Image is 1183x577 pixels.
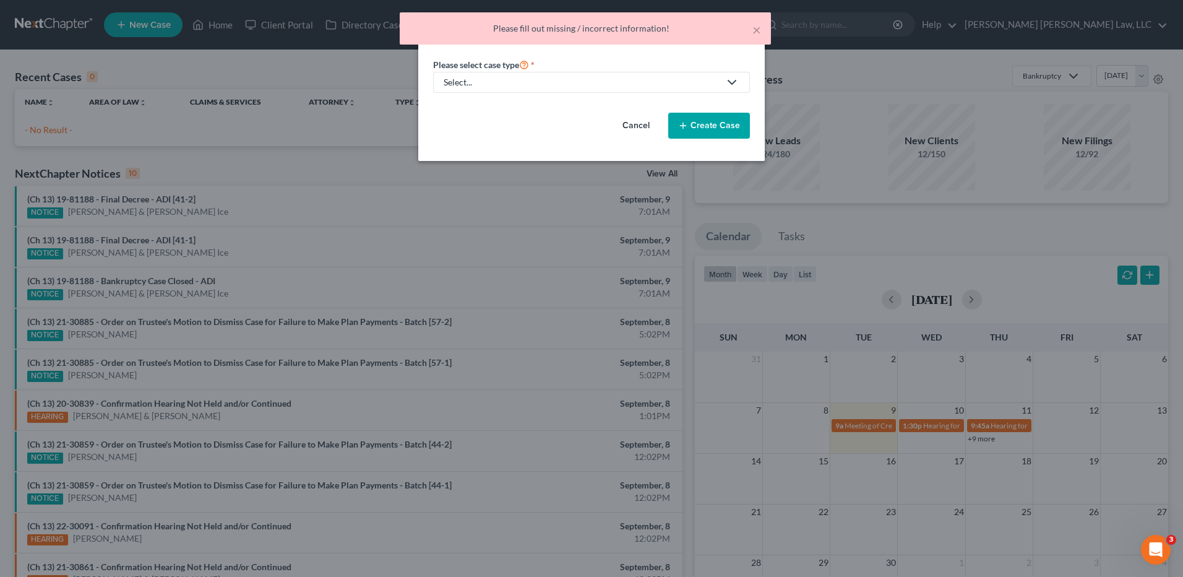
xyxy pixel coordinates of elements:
[1141,535,1171,565] iframe: Intercom live chat
[1166,535,1176,545] span: 3
[668,113,750,139] button: Create Case
[752,22,761,37] button: ×
[433,59,519,70] span: Please select case type
[410,22,761,35] div: Please fill out missing / incorrect information!
[444,76,720,89] div: Select...
[609,113,663,138] button: Cancel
